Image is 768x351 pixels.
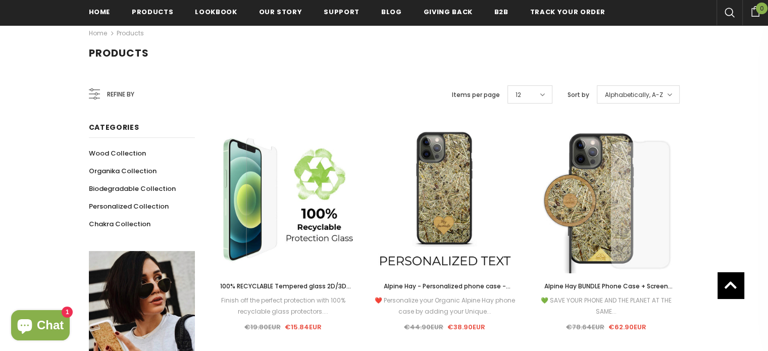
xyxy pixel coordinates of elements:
div: ❤️ Personalize your Organic Alpine Hay phone case by adding your Unique... [372,295,518,317]
span: €44.90EUR [404,322,443,332]
label: Items per page [452,90,500,100]
a: Chakra Collection [89,215,150,233]
span: Products [132,7,173,17]
span: Organika Collection [89,166,157,176]
span: Refine by [107,89,134,100]
a: Wood Collection [89,144,146,162]
span: €38.90EUR [447,322,485,332]
span: Giving back [424,7,473,17]
a: Biodegradable Collection [89,180,176,197]
span: Wood Collection [89,148,146,158]
a: Alpine Hay - Personalized phone case - Personalized gift [372,281,518,292]
span: Biodegradable Collection [89,184,176,193]
a: Products [117,29,144,37]
span: B2B [494,7,508,17]
span: 100% RECYCLABLE Tempered glass 2D/3D screen protector [220,282,350,302]
span: Our Story [259,7,302,17]
span: Alpine Hay BUNDLE Phone Case + Screen Protector + Alpine Hay Wireless Charger [544,282,673,302]
span: €78.64EUR [566,322,604,332]
a: Organika Collection [89,162,157,180]
div: 💚 SAVE YOUR PHONE AND THE PLANET AT THE SAME... [533,295,680,317]
a: Home [89,27,107,39]
span: Track your order [530,7,605,17]
span: Chakra Collection [89,219,150,229]
label: Sort by [568,90,589,100]
span: Products [89,46,149,60]
a: 0 [742,5,768,17]
span: 0 [756,3,767,14]
span: Alpine Hay - Personalized phone case - Personalized gift [383,282,510,302]
span: Personalized Collection [89,202,169,211]
span: €19.80EUR [244,322,281,332]
span: Lookbook [195,7,237,17]
span: Categories [89,122,139,132]
span: support [324,7,360,17]
span: €15.84EUR [285,322,322,332]
inbox-online-store-chat: Shopify online store chat [8,310,73,343]
div: Finish off the perfect protection with 100% recyclable glass protectors.... [210,295,356,317]
span: 12 [516,90,521,100]
span: Home [89,7,111,17]
a: Alpine Hay BUNDLE Phone Case + Screen Protector + Alpine Hay Wireless Charger [533,281,680,292]
span: Alphabetically, A-Z [605,90,663,100]
a: Personalized Collection [89,197,169,215]
span: Blog [381,7,402,17]
a: 100% RECYCLABLE Tempered glass 2D/3D screen protector [210,281,356,292]
span: €62.90EUR [608,322,646,332]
